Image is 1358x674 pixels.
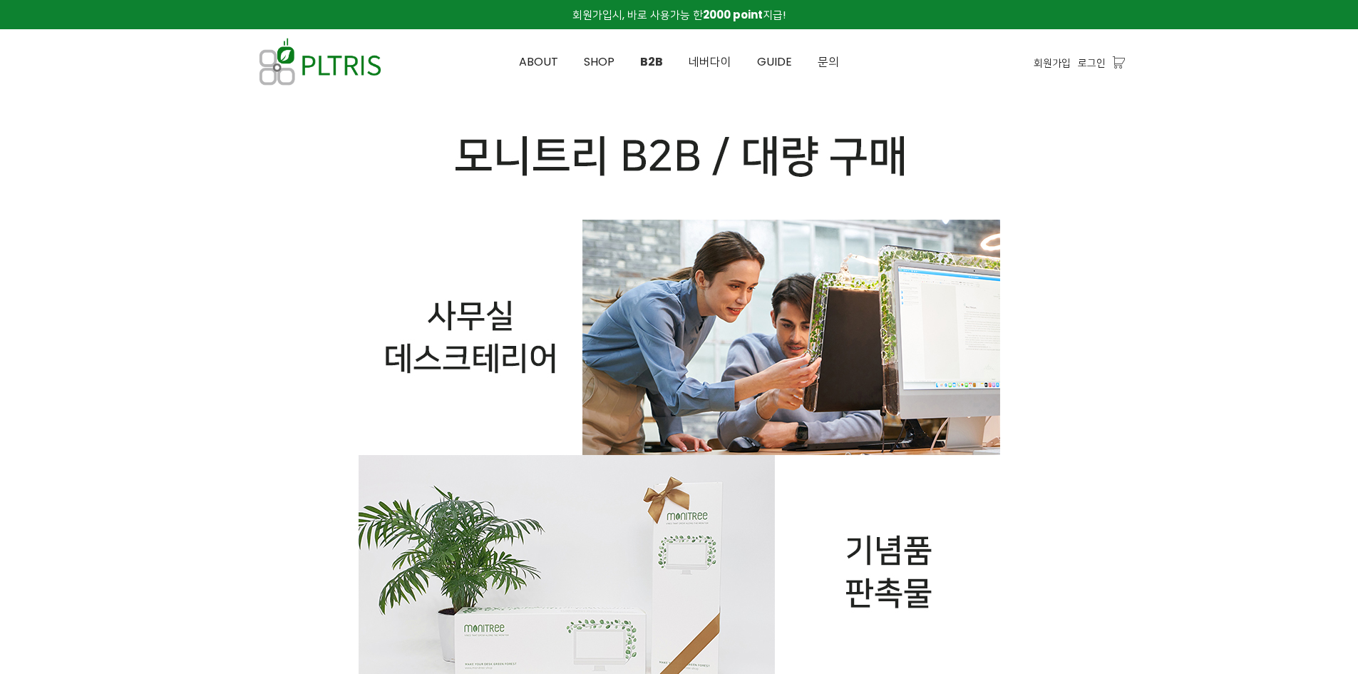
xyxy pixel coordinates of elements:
span: SHOP [584,53,614,70]
a: 네버다이 [676,30,744,94]
span: ABOUT [519,53,558,70]
a: ABOUT [506,30,571,94]
a: GUIDE [744,30,805,94]
a: 문의 [805,30,852,94]
span: GUIDE [757,53,792,70]
a: 로그인 [1078,55,1106,71]
strong: 2000 point [703,7,763,22]
a: 회원가입 [1034,55,1071,71]
span: 네버다이 [689,53,731,70]
span: 문의 [818,53,839,70]
a: SHOP [571,30,627,94]
span: B2B [640,53,663,70]
a: B2B [627,30,676,94]
span: 회원가입시, 바로 사용가능 한 지급! [572,7,786,22]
